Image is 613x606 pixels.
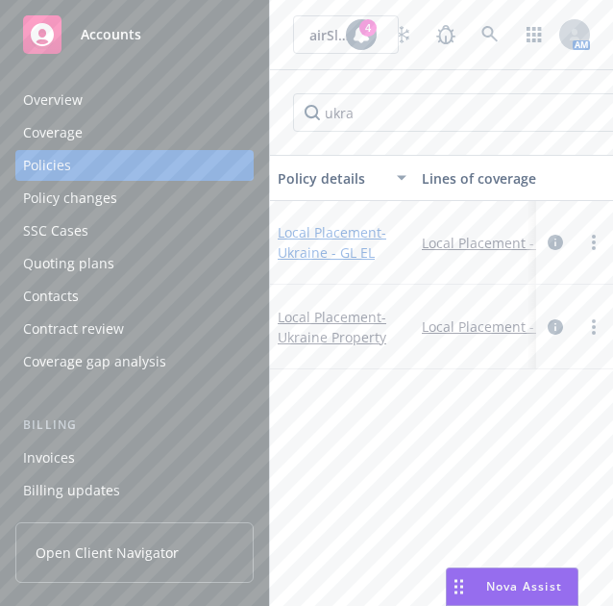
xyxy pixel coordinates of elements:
span: Accounts [81,27,141,42]
a: Invoices [15,442,254,473]
div: 4 [359,19,377,37]
div: Contract review [23,314,124,344]
a: Coverage [15,117,254,148]
span: Nova Assist [486,578,562,594]
a: Local Placement [278,223,386,262]
div: Coverage [23,117,83,148]
a: Report a Bug [427,15,465,54]
a: Quoting plans [15,248,254,279]
div: Policy details [278,168,385,189]
a: Local Placement [278,308,386,346]
span: Open Client Navigator [36,543,179,563]
span: airSlate [309,25,355,45]
a: Accounts [15,8,254,62]
div: Billing [15,416,254,435]
button: airSlate [293,15,399,54]
a: Billing updates [15,475,254,506]
a: Search [471,15,509,54]
div: Policy changes [23,183,117,214]
div: Quoting plans [23,248,114,279]
a: SSC Cases [15,215,254,246]
span: - Ukraine Property [278,308,386,346]
a: Contract review [15,314,254,344]
div: Invoices [23,442,75,473]
div: Drag to move [447,568,471,605]
a: Overview [15,85,254,115]
a: Coverage gap analysis [15,346,254,377]
a: Contacts [15,281,254,312]
a: Stop snowing [382,15,421,54]
button: Nova Assist [446,568,578,606]
div: Overview [23,85,83,115]
a: Switch app [515,15,553,54]
div: SSC Cases [23,215,88,246]
a: more [582,231,605,254]
a: Policies [15,150,254,181]
a: circleInformation [544,316,567,339]
div: Billing updates [23,475,120,506]
a: circleInformation [544,231,567,254]
a: more [582,316,605,339]
a: Policy changes [15,183,254,214]
div: Contacts [23,281,79,312]
button: Policy details [270,155,414,201]
div: Coverage gap analysis [23,346,166,377]
div: Policies [23,150,71,181]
